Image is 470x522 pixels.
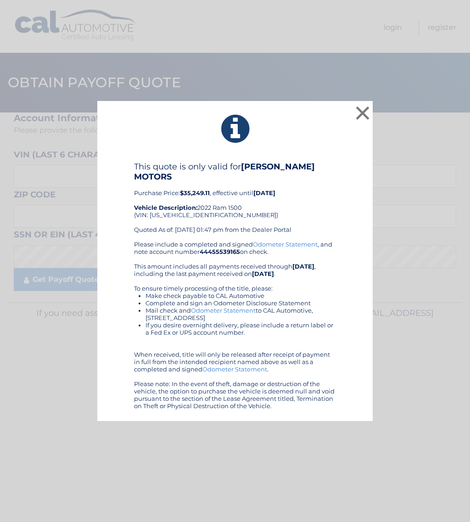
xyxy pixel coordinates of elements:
[134,162,315,182] b: [PERSON_NAME] MOTORS
[200,248,240,255] b: 44455539165
[145,321,336,336] li: If you desire overnight delivery, please include a return label or a Fed Ex or UPS account number.
[145,292,336,299] li: Make check payable to CAL Automotive
[252,270,274,277] b: [DATE]
[134,204,197,211] strong: Vehicle Description:
[145,299,336,307] li: Complete and sign an Odometer Disclosure Statement
[253,189,275,196] b: [DATE]
[292,263,314,270] b: [DATE]
[134,162,336,241] div: Purchase Price: , effective until 2022 Ram 1500 (VIN: [US_VEHICLE_IDENTIFICATION_NUMBER]) Quoted ...
[191,307,256,314] a: Odometer Statement
[180,189,210,196] b: $35,249.11
[353,104,372,122] button: ×
[253,241,318,248] a: Odometer Statement
[134,162,336,182] h4: This quote is only valid for
[202,365,267,373] a: Odometer Statement
[134,241,336,410] div: Please include a completed and signed , and note account number on check. This amount includes al...
[145,307,336,321] li: Mail check and to CAL Automotive, [STREET_ADDRESS]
